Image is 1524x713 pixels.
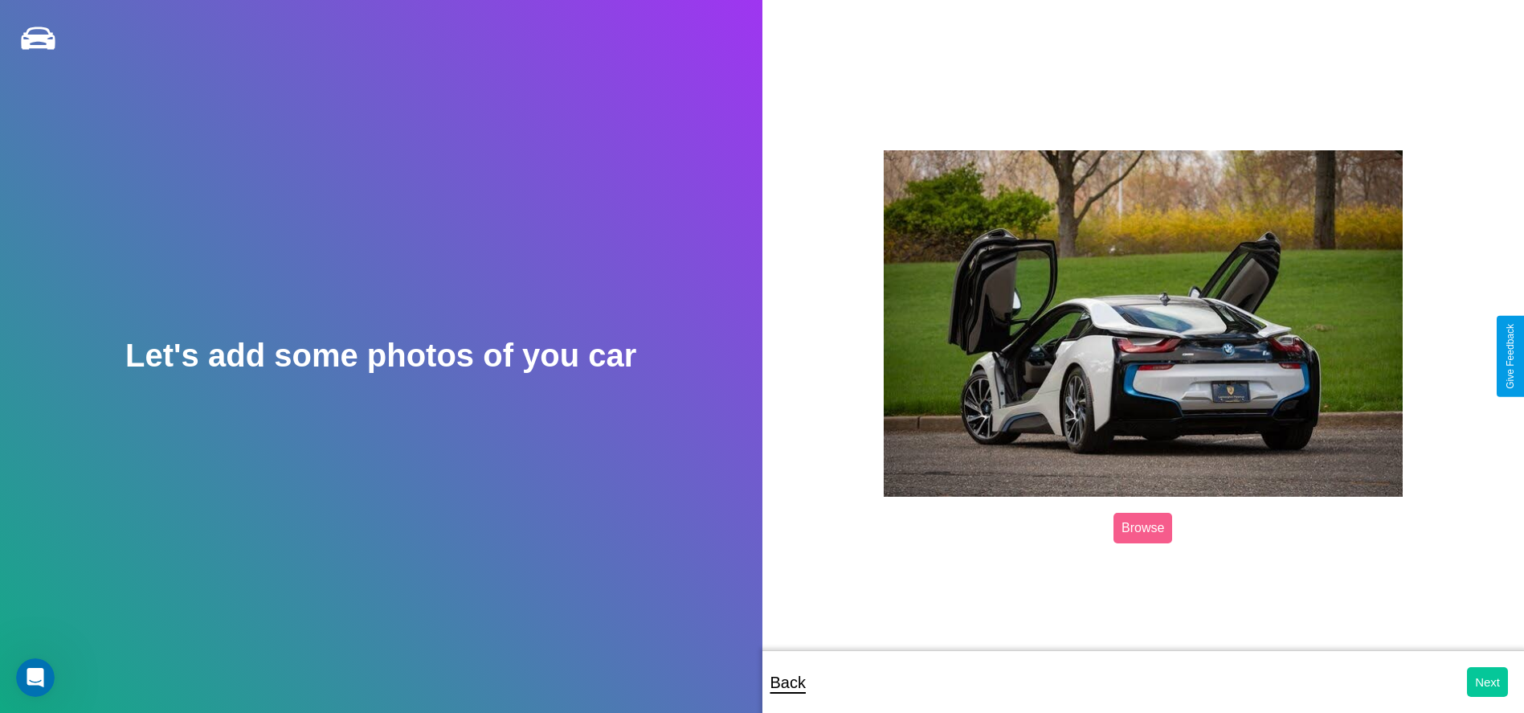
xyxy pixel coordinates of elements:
img: posted [884,150,1403,497]
label: Browse [1113,513,1172,543]
button: Next [1467,667,1508,697]
p: Back [770,668,806,697]
div: Give Feedback [1505,324,1516,389]
iframe: Intercom live chat [16,658,55,697]
h2: Let's add some photos of you car [125,338,636,374]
